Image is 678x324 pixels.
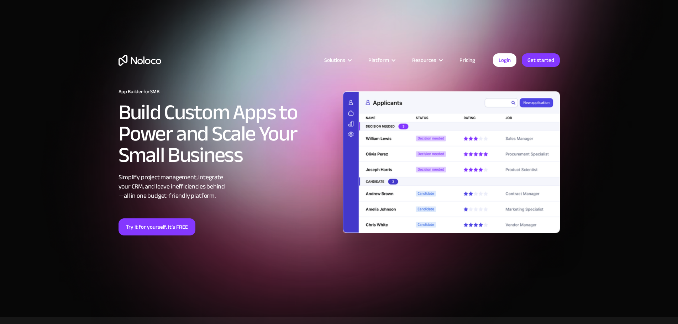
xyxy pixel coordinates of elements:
a: Login [493,53,516,67]
div: Resources [412,55,436,65]
div: Solutions [315,55,359,65]
a: home [119,55,161,66]
div: Simplify project management, integrate your CRM, and leave inefficiencies behind —all in one budg... [119,173,336,201]
div: Platform [359,55,403,65]
a: Get started [522,53,560,67]
a: Pricing [451,55,484,65]
div: Resources [403,55,451,65]
a: Try it for yourself. It’s FREE [119,218,195,235]
div: Platform [368,55,389,65]
h2: Build Custom Apps to Power and Scale Your Small Business [119,102,336,166]
div: Solutions [324,55,345,65]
